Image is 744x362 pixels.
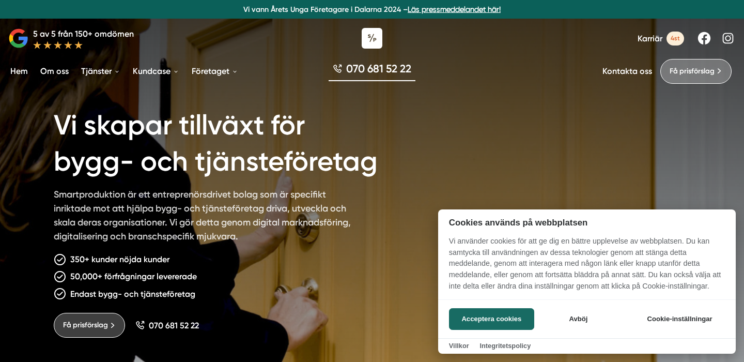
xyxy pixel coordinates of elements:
[449,308,534,330] button: Acceptera cookies
[634,308,725,330] button: Cookie-inställningar
[449,342,469,350] a: Villkor
[537,308,619,330] button: Avböj
[438,218,736,228] h2: Cookies används på webbplatsen
[479,342,531,350] a: Integritetspolicy
[438,236,736,299] p: Vi använder cookies för att ge dig en bättre upplevelse av webbplatsen. Du kan samtycka till anvä...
